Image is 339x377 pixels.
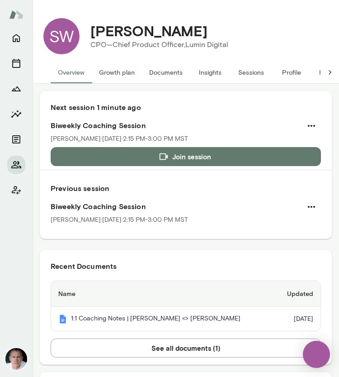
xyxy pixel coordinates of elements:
button: Growth Plan [7,80,25,98]
button: Insights [190,62,231,83]
div: SW [43,18,80,54]
button: Client app [7,181,25,199]
button: Join session [51,147,321,166]
th: Name [51,281,274,307]
button: Insights [7,105,25,123]
td: [DATE] [274,307,320,331]
h4: [PERSON_NAME] [90,22,207,39]
button: Profile [271,62,312,83]
button: Documents [142,62,190,83]
button: Overview [51,62,92,83]
h6: Previous session [51,183,321,194]
button: Sessions [231,62,271,83]
button: Documents [7,130,25,148]
button: Sessions [7,54,25,72]
img: Mike Lane [5,348,27,370]
h6: Recent Documents [51,261,321,272]
img: Mento [9,6,24,23]
p: [PERSON_NAME] · [DATE] · 2:15 PM-3:00 PM MST [51,134,188,143]
p: [PERSON_NAME] · [DATE] · 2:15 PM-3:00 PM MST [51,215,188,224]
img: Mento [58,315,67,324]
h6: Next session 1 minute ago [51,102,321,113]
button: See all documents (1) [51,339,321,358]
button: Members [7,156,25,174]
th: Updated [274,281,320,307]
th: 1:1 Coaching Notes | [PERSON_NAME] <> [PERSON_NAME] [51,307,274,331]
button: Home [7,29,25,47]
h6: Biweekly Coaching Session [51,201,321,212]
p: CPO—Chief Product Officer, Lumin Digital [90,39,228,50]
h6: Biweekly Coaching Session [51,120,321,131]
button: Growth plan [92,62,142,83]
